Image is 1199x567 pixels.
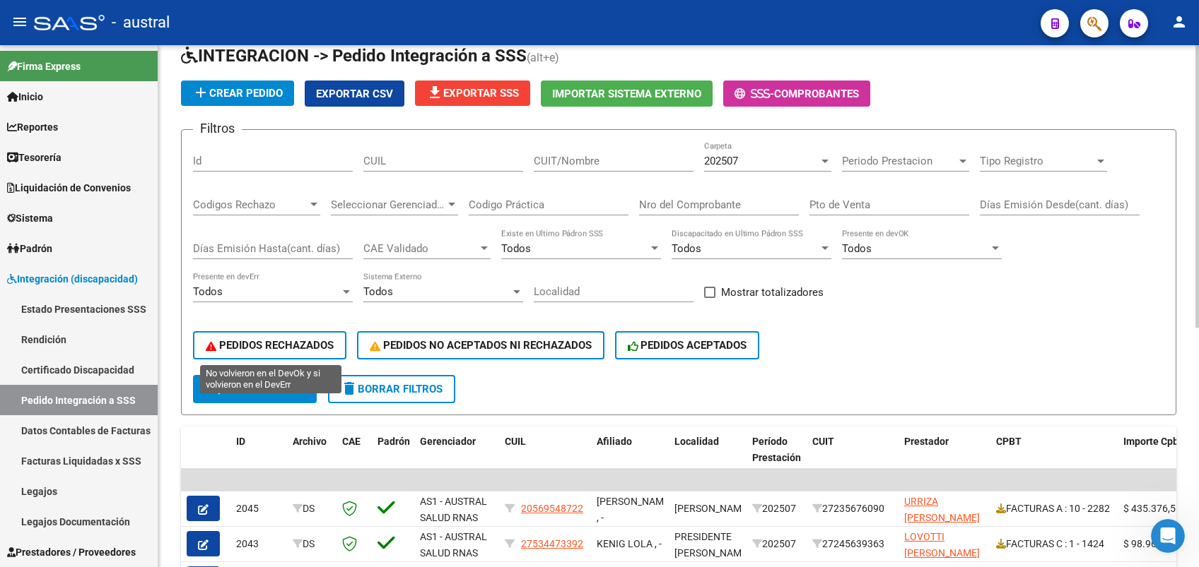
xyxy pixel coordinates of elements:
span: Todos [842,242,872,255]
span: Período Prestación [752,436,801,463]
span: Crear Pedido [192,87,283,100]
span: LOVOTTI [PERSON_NAME] [904,531,980,559]
span: PRESIDENTE [PERSON_NAME] [674,531,750,559]
datatable-header-cell: Padrón [372,426,414,489]
datatable-header-cell: Afiliado [591,426,669,489]
span: Comprobantes [774,88,859,100]
button: Exportar CSV [305,80,404,107]
div: 202507 [752,501,801,517]
datatable-header-cell: Período Prestación [747,426,807,489]
button: Crear Pedido [181,80,294,106]
datatable-header-cell: CPBT [990,426,1118,489]
span: Prestadores / Proveedores [7,544,136,560]
datatable-header-cell: Gerenciador [414,426,499,489]
div: FACTURAS A : 10 - 2282 [996,501,1112,517]
button: PEDIDOS NO ACEPTADOS NI RECHAZADOS [357,331,604,359]
span: ID [236,436,245,447]
span: Gerenciador [420,436,476,447]
div: 2045 [236,501,281,517]
div: DS [293,536,331,552]
span: AS1 - AUSTRAL SALUD RNAS [420,496,487,523]
span: - austral [112,7,170,38]
span: [PERSON_NAME] [674,503,750,514]
span: Importar Sistema Externo [552,88,701,100]
span: Afiliado [597,436,632,447]
datatable-header-cell: CUIL [499,426,591,489]
span: Todos [363,285,393,298]
div: DS [293,501,331,517]
span: PEDIDOS NO ACEPTADOS NI RECHAZADOS [370,339,592,352]
datatable-header-cell: Archivo [287,426,337,489]
span: KENIG LOLA , - [597,538,662,549]
span: INTEGRACION -> Pedido Integración a SSS [181,46,527,66]
span: Firma Express [7,59,81,74]
mat-icon: file_download [426,84,443,101]
span: Localidad [674,436,719,447]
span: Archivo [293,436,327,447]
span: URRIZA [PERSON_NAME] [904,496,980,523]
span: [PERSON_NAME] , - [597,496,672,523]
button: PEDIDOS ACEPTADOS [615,331,760,359]
div: 2043 [236,536,281,552]
span: (alt+e) [527,51,559,64]
span: Mostrar totalizadores [721,284,824,301]
span: Borrar Filtros [341,383,443,395]
span: $ 435.376,56 [1123,503,1181,514]
datatable-header-cell: Localidad [669,426,747,489]
span: 20569548722 [521,503,583,514]
span: PEDIDOS RECHAZADOS [206,339,334,352]
span: Padrón [378,436,410,447]
span: PEDIDOS ACEPTADOS [628,339,747,352]
span: 202507 [704,155,738,167]
iframe: Intercom live chat [1151,519,1185,553]
span: Codigos Rechazo [193,198,308,211]
span: Todos [193,285,223,298]
span: 27534473392 [521,538,583,549]
mat-icon: search [206,380,223,397]
div: FACTURAS C : 1 - 1424 [996,536,1112,552]
h3: Filtros [193,119,242,138]
button: Importar Sistema Externo [541,80,713,107]
span: Todos [501,242,531,255]
button: -Comprobantes [723,80,870,107]
span: Liquidación de Convenios [7,180,131,196]
div: 27235676090 [812,501,893,517]
span: CUIT [812,436,834,447]
datatable-header-cell: CUIT [807,426,899,489]
button: Borrar Filtros [328,375,455,403]
span: CAE Validado [363,242,478,255]
button: Buscar Pedido [193,375,317,403]
button: Exportar SSS [415,80,530,106]
span: Buscar Pedido [206,383,304,395]
span: Periodo Prestacion [842,155,957,167]
datatable-header-cell: CAE [337,426,372,489]
span: Importe Cpbt. [1123,436,1185,447]
mat-icon: menu [11,13,28,30]
span: CAE [342,436,361,447]
span: Reportes [7,119,58,135]
span: CPBT [996,436,1022,447]
mat-icon: person [1171,13,1188,30]
span: Inicio [7,89,43,105]
mat-icon: add [192,84,209,101]
span: Todos [672,242,701,255]
span: $ 98.964,88 [1123,538,1176,549]
span: AS1 - AUSTRAL SALUD RNAS [420,531,487,559]
span: CUIL [505,436,526,447]
span: Tipo Registro [980,155,1094,167]
mat-icon: delete [341,380,358,397]
button: PEDIDOS RECHAZADOS [193,331,346,359]
div: 202507 [752,536,801,552]
datatable-header-cell: Prestador [899,426,990,489]
span: Seleccionar Gerenciador [331,198,445,211]
datatable-header-cell: Importe Cpbt. [1118,426,1195,489]
span: Padrón [7,241,52,256]
span: Exportar CSV [316,88,393,100]
span: Tesorería [7,150,62,165]
span: Prestador [904,436,949,447]
span: Sistema [7,210,53,226]
span: Exportar SSS [426,87,519,100]
div: 27245639363 [812,536,893,552]
datatable-header-cell: ID [230,426,287,489]
span: - [735,88,774,100]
